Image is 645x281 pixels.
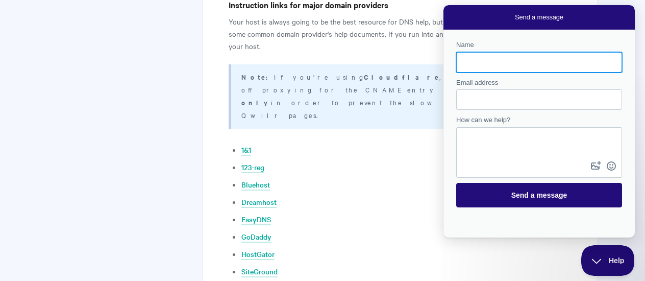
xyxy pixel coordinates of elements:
[241,162,264,173] a: 123-reg
[241,197,277,208] a: Dreamhost
[241,249,275,260] a: HostGator
[241,72,274,82] strong: Note:
[241,71,559,121] p: If you're using , make sure to turn off proxying for the CNAME entry and set it to in order to pr...
[241,179,270,191] a: Bluehost
[241,145,251,156] a: 1&1
[443,5,635,238] iframe: Help Scout Beacon - Live Chat, Contact Form, and Knowledge Base
[241,231,271,243] a: GoDaddy
[241,214,271,225] a: EasyDNS
[229,15,572,52] p: Your host is always going to be the best resource for DNS help, but we've compiled some links dir...
[241,266,278,277] a: SiteGround
[364,72,439,82] strong: Cloudflare
[581,245,635,276] iframe: Help Scout Beacon - Close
